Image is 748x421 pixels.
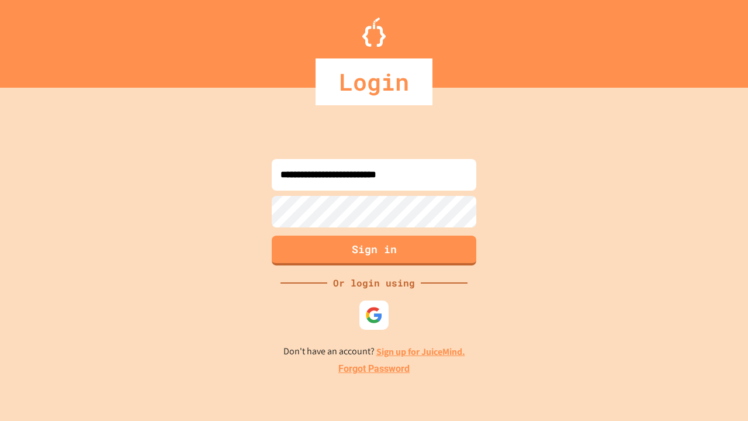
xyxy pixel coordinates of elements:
button: Sign in [272,236,476,265]
a: Sign up for JuiceMind. [376,346,465,358]
p: Don't have an account? [283,344,465,359]
div: Login [316,58,432,105]
a: Forgot Password [338,362,410,376]
div: Or login using [327,276,421,290]
img: google-icon.svg [365,306,383,324]
img: Logo.svg [362,18,386,47]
